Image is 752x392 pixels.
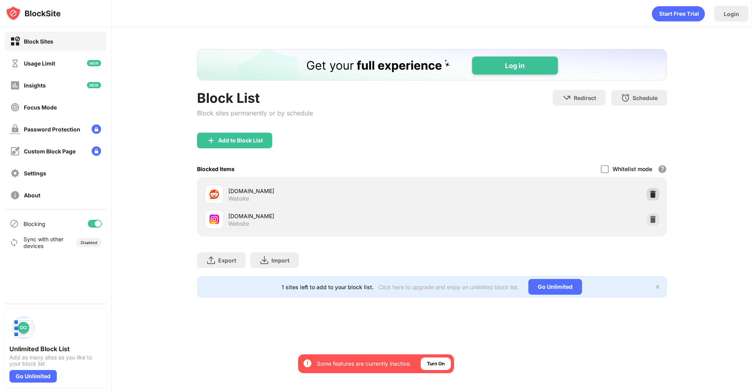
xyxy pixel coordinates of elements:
div: Add as many sites as you like to your block list [9,354,102,367]
img: settings-off.svg [10,168,20,178]
img: favicons [210,215,219,224]
div: Go Unlimited [9,370,57,383]
img: blocking-icon.svg [9,219,19,228]
div: Website [228,220,249,227]
div: Click here to upgrade and enjoy an unlimited block list. [378,284,519,290]
img: push-block-list.svg [9,314,38,342]
div: Settings [24,170,46,177]
img: sync-icon.svg [9,238,19,247]
div: Blocked Items [197,166,235,172]
div: Password Protection [24,126,80,133]
iframe: Boîte de dialogue "Se connecter avec Google" [591,8,744,122]
img: about-off.svg [10,190,20,200]
div: Insights [24,82,46,89]
img: insights-off.svg [10,80,20,90]
div: [DOMAIN_NAME] [228,187,432,195]
div: Custom Block Page [24,148,76,155]
div: Website [228,195,249,202]
img: customize-block-page-off.svg [10,146,20,156]
div: [DOMAIN_NAME] [228,212,432,220]
div: Usage Limit [24,60,55,67]
div: Add to Block List [218,137,263,144]
div: Whitelist mode [613,166,652,172]
div: animation [652,6,705,22]
div: Block List [197,90,313,106]
img: new-icon.svg [87,60,101,66]
div: 1 sites left to add to your block list. [282,284,374,290]
img: lock-menu.svg [92,146,101,156]
img: time-usage-off.svg [10,58,20,68]
div: Turn On [427,360,445,368]
div: Import [271,257,289,264]
div: Disabled [81,240,97,245]
img: favicons [210,190,219,199]
img: error-circle-white.svg [303,359,312,368]
div: Unlimited Block List [9,345,102,353]
div: Focus Mode [24,104,57,111]
div: About [24,192,40,199]
div: Go Unlimited [528,279,582,295]
div: Redirect [574,95,596,101]
img: block-on.svg [10,36,20,46]
img: focus-off.svg [10,102,20,112]
img: password-protection-off.svg [10,124,20,134]
div: Sync with other devices [23,236,64,249]
div: Block Sites [24,38,53,45]
div: Export [218,257,236,264]
div: Some features are currently inactive. [317,360,411,368]
img: logo-blocksite.svg [5,5,61,21]
iframe: Banner [197,49,667,80]
div: Blocking [23,221,45,227]
div: Block sites permanently or by schedule [197,109,313,117]
img: x-button.svg [654,284,661,290]
img: lock-menu.svg [92,124,101,134]
img: new-icon.svg [87,82,101,88]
